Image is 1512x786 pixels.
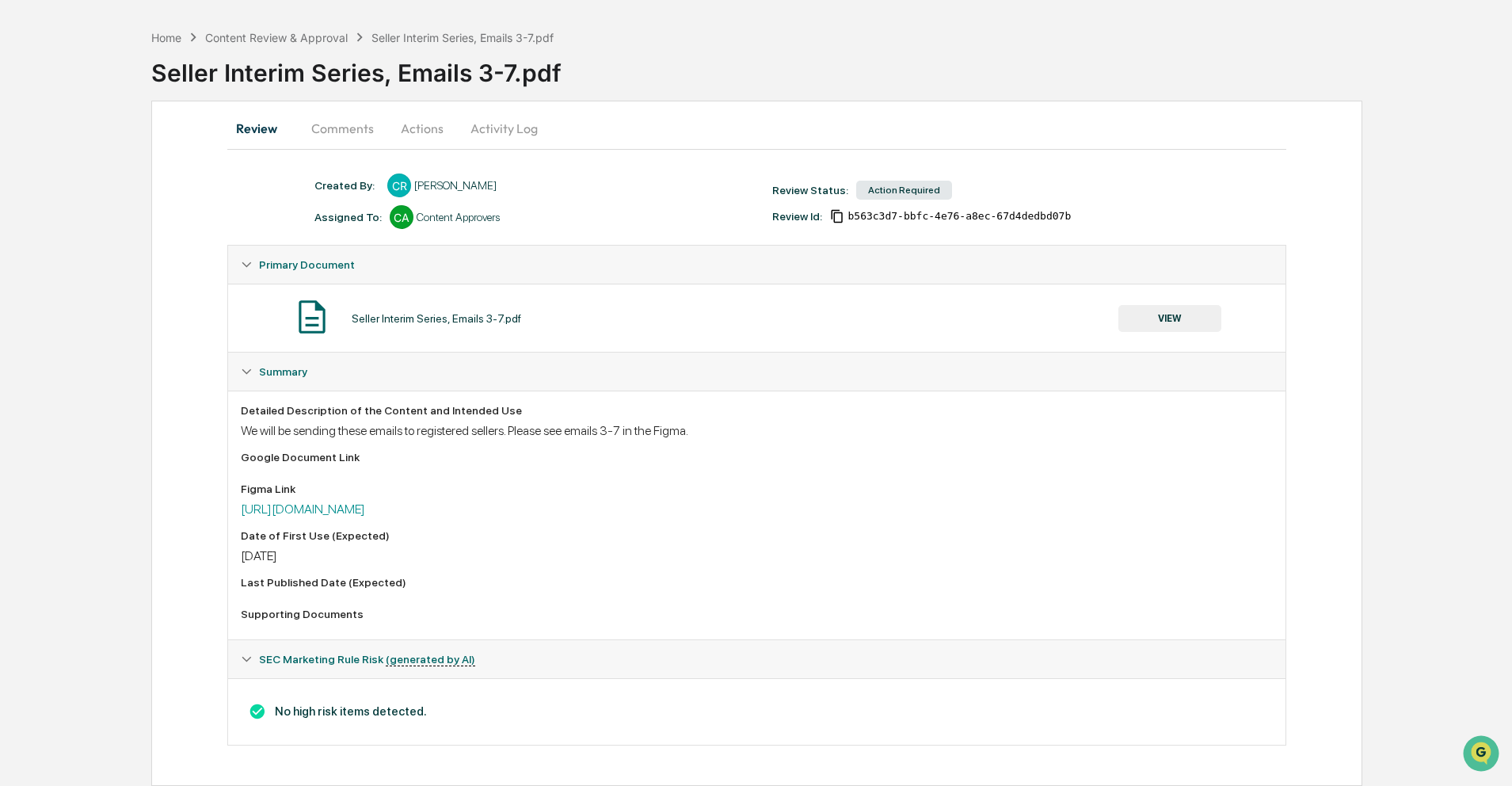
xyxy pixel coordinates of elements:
[16,33,288,59] p: How can we help?
[352,312,521,325] div: Seller Interim Series, Emails 3-7.pdf
[151,31,181,44] div: Home
[158,269,192,280] span: Pylon
[414,179,497,192] div: [PERSON_NAME]
[1461,734,1504,776] iframe: Open customer support
[151,46,1512,87] div: Seller Interim Series, Emails 3-7.pdf
[241,423,1272,438] div: We will be sending these emails to registered sellers. Please see emails 3-7 in the Figma.
[228,640,1285,678] div: SEC Marketing Rule Risk (generated by AI)
[227,109,1285,147] div: secondary tabs example
[16,231,29,244] div: 🔎
[228,353,1285,391] div: Summary
[54,121,260,137] div: Start new chat
[314,179,379,192] div: Created By: ‎ ‎
[390,205,413,229] div: CA
[458,109,550,147] button: Activity Log
[241,483,1272,495] div: Figma Link
[228,246,1285,284] div: Primary Document
[10,223,106,252] a: 🔎Data Lookup
[41,72,261,89] input: Clear
[830,209,844,223] span: Copy Id
[387,109,458,147] button: Actions
[259,365,307,378] span: Summary
[228,678,1285,745] div: SEC Marketing Rule Risk (generated by AI)
[259,258,355,271] span: Primary Document
[54,137,200,150] div: We're available if you need us!
[228,391,1285,639] div: Summary
[314,211,382,223] div: Assigned To:
[131,200,196,216] span: Attestations
[772,184,848,196] div: Review Status:
[387,174,411,197] div: CR
[269,126,288,145] button: Start new chat
[228,284,1285,352] div: Primary Document
[241,404,1272,417] div: Detailed Description of the Content and Intended Use
[847,210,1071,223] span: b563c3d7-bbfc-4e76-a8ec-67d4dedbd07b
[241,608,1272,620] div: Supporting Documents
[112,268,192,280] a: Powered byPylon
[241,529,1272,542] div: Date of First Use (Expected)
[772,210,822,223] div: Review Id:
[205,31,348,44] div: Content Review & Approval
[227,109,299,147] button: Review
[16,201,29,214] div: 🖐️
[241,451,1272,464] div: Google Document Link
[386,653,475,666] u: (generated by AI)
[1118,305,1221,332] button: VIEW
[109,193,203,222] a: 🗄️Attestations
[856,181,952,200] div: Action Required
[417,211,500,223] div: Content Approvers
[292,297,332,337] img: Document Icon
[371,31,554,44] div: Seller Interim Series, Emails 3-7.pdf
[115,201,128,214] div: 🗄️
[259,653,475,666] span: SEC Marketing Rule Risk
[32,200,102,216] span: Preclearance
[241,548,1272,563] div: [DATE]
[16,121,44,150] img: 1746055101610-c473b297-6a78-478c-a979-82029cc54cd1
[241,703,1272,720] h3: No high risk items detected.
[32,230,100,246] span: Data Lookup
[299,109,387,147] button: Comments
[241,576,1272,589] div: Last Published Date (Expected)
[10,193,109,222] a: 🖐️Preclearance
[241,502,365,517] a: [URL][DOMAIN_NAME]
